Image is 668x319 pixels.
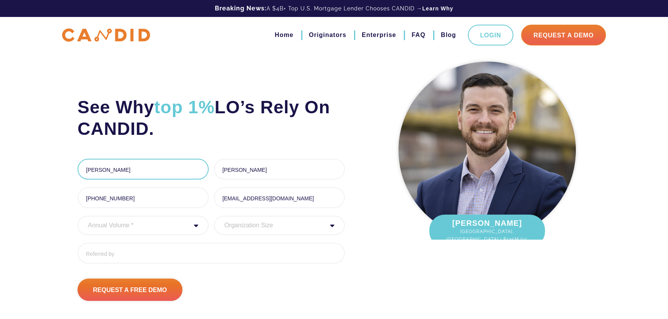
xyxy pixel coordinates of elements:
b: Breaking News: [215,5,267,12]
input: Last Name * [214,159,345,180]
input: Phone * [78,187,209,208]
h2: See Why LO’s Rely On CANDID. [78,96,345,139]
input: Request A Free Demo [78,279,182,301]
a: Learn Why [422,5,454,12]
input: Referred by [78,243,345,264]
span: [GEOGRAPHIC_DATA], [GEOGRAPHIC_DATA] | $125M/yr. [437,228,537,243]
a: Enterprise [362,29,396,42]
img: CANDID APP [62,29,150,42]
img: Kevin OLaughlin [398,62,576,239]
a: FAQ [412,29,425,42]
a: Originators [309,29,346,42]
input: First Name * [78,159,209,180]
a: Request A Demo [521,25,606,45]
a: Blog [441,29,456,42]
div: [PERSON_NAME] [429,215,545,247]
a: Home [275,29,293,42]
input: Email * [214,187,345,208]
a: Login [468,25,514,45]
span: top 1% [154,97,215,117]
